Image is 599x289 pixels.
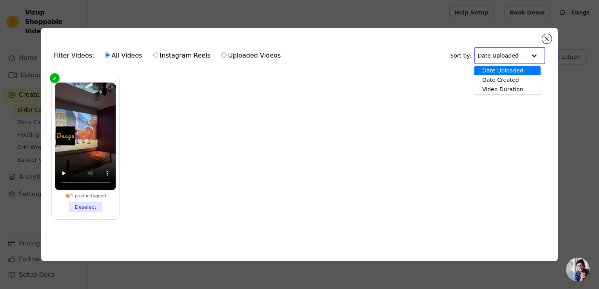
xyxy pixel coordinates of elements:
[474,75,540,85] div: Date Created
[450,47,545,64] div: Sort by:
[474,66,540,75] div: Date Uploaded
[474,85,540,94] div: Video Duration
[104,51,142,61] label: All Videos
[542,34,552,43] button: Close modal
[221,51,281,61] label: Uploaded Videos
[55,193,116,199] div: 1 product tagged
[153,51,211,61] label: Instagram Reels
[54,47,285,65] div: Filter Videos:
[566,258,590,281] a: Ouvrir le chat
